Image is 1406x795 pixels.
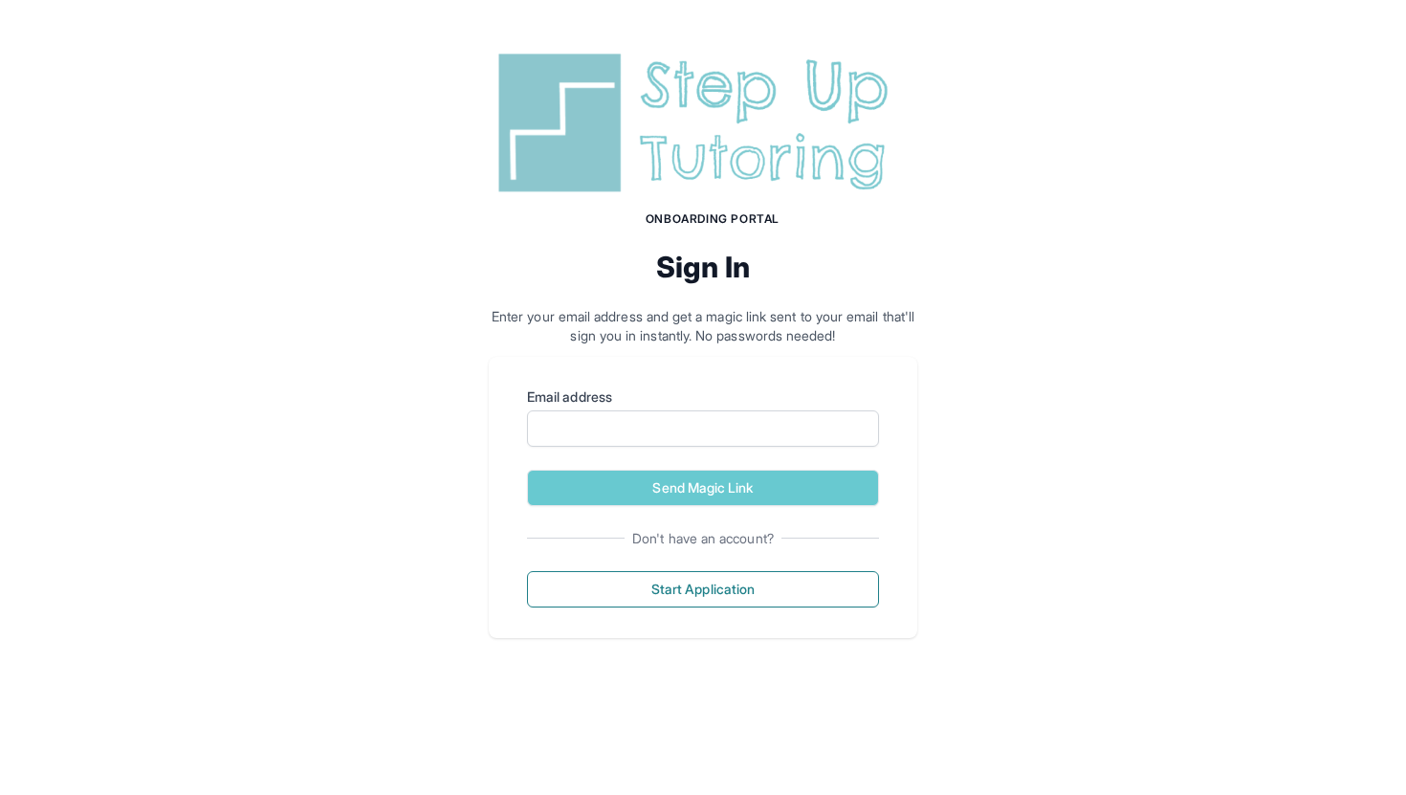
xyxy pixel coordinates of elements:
[527,571,879,607] button: Start Application
[489,307,917,345] p: Enter your email address and get a magic link sent to your email that'll sign you in instantly. N...
[489,46,917,200] img: Step Up Tutoring horizontal logo
[508,211,917,227] h1: Onboarding Portal
[527,387,879,407] label: Email address
[489,250,917,284] h2: Sign In
[527,470,879,506] button: Send Magic Link
[625,529,781,548] span: Don't have an account?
